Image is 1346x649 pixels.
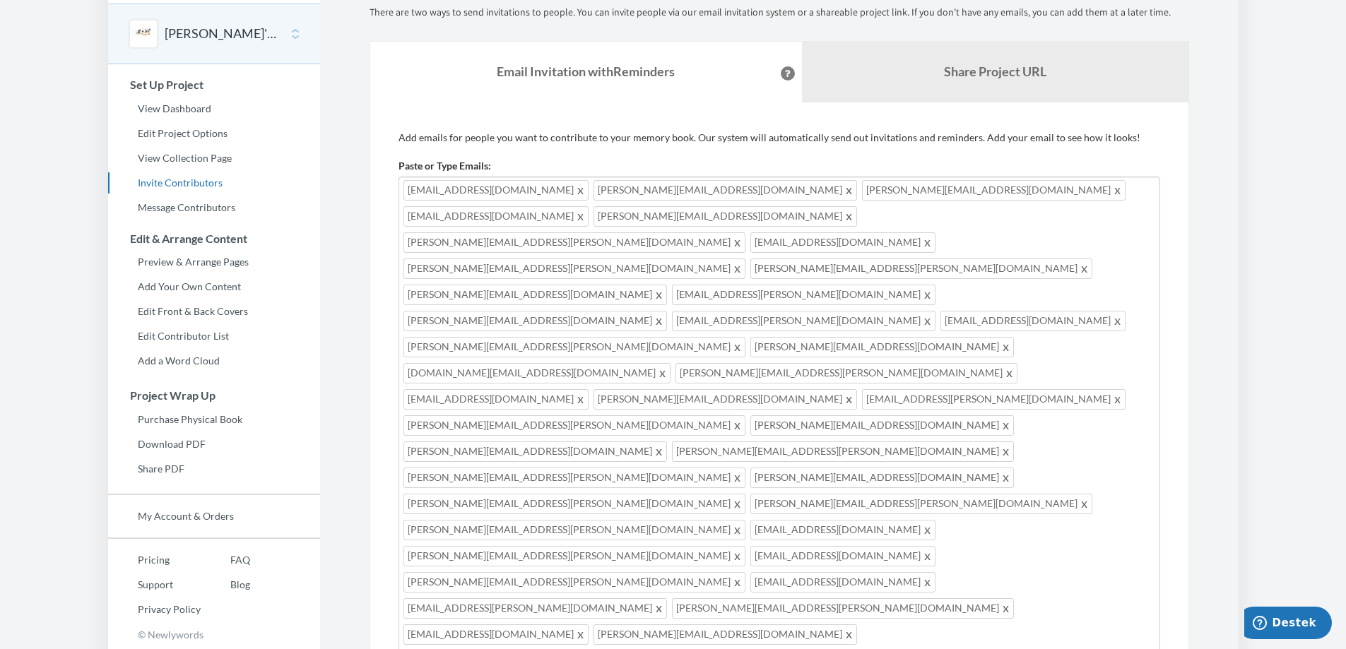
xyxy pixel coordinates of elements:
[750,415,1014,436] span: [PERSON_NAME][EMAIL_ADDRESS][DOMAIN_NAME]
[403,520,745,540] span: [PERSON_NAME][EMAIL_ADDRESS][PERSON_NAME][DOMAIN_NAME]
[403,285,667,305] span: [PERSON_NAME][EMAIL_ADDRESS][DOMAIN_NAME]
[108,301,320,322] a: Edit Front & Back Covers
[672,441,1014,462] span: [PERSON_NAME][EMAIL_ADDRESS][PERSON_NAME][DOMAIN_NAME]
[862,389,1126,410] span: [EMAIL_ADDRESS][PERSON_NAME][DOMAIN_NAME]
[403,180,589,201] span: [EMAIL_ADDRESS][DOMAIN_NAME]
[497,64,675,79] strong: Email Invitation with Reminders
[399,159,491,173] label: Paste or Type Emails:
[109,389,320,402] h3: Project Wrap Up
[403,598,667,619] span: [EMAIL_ADDRESS][PERSON_NAME][DOMAIN_NAME]
[594,624,857,645] span: [PERSON_NAME][EMAIL_ADDRESS][DOMAIN_NAME]
[594,206,857,227] span: [PERSON_NAME][EMAIL_ADDRESS][DOMAIN_NAME]
[403,232,745,253] span: [PERSON_NAME][EMAIL_ADDRESS][PERSON_NAME][DOMAIN_NAME]
[403,311,667,331] span: [PERSON_NAME][EMAIL_ADDRESS][DOMAIN_NAME]
[108,251,320,273] a: Preview & Arrange Pages
[750,258,1092,279] span: [PERSON_NAME][EMAIL_ADDRESS][PERSON_NAME][DOMAIN_NAME]
[108,549,201,571] a: Pricing
[750,468,1014,488] span: [PERSON_NAME][EMAIL_ADDRESS][DOMAIN_NAME]
[675,363,1017,383] span: [PERSON_NAME][EMAIL_ADDRESS][PERSON_NAME][DOMAIN_NAME]
[750,494,1092,514] span: [PERSON_NAME][EMAIL_ADDRESS][PERSON_NAME][DOMAIN_NAME]
[403,546,745,566] span: [PERSON_NAME][EMAIL_ADDRESS][PERSON_NAME][DOMAIN_NAME]
[940,311,1126,331] span: [EMAIL_ADDRESS][DOMAIN_NAME]
[594,180,857,201] span: [PERSON_NAME][EMAIL_ADDRESS][DOMAIN_NAME]
[109,78,320,91] h3: Set Up Project
[201,574,250,595] a: Blog
[672,598,1014,619] span: [PERSON_NAME][EMAIL_ADDRESS][PERSON_NAME][DOMAIN_NAME]
[108,98,320,119] a: View Dashboard
[108,172,320,193] a: Invite Contributors
[672,285,935,305] span: [EMAIL_ADDRESS][PERSON_NAME][DOMAIN_NAME]
[403,494,745,514] span: [PERSON_NAME][EMAIL_ADDRESS][PERSON_NAME][DOMAIN_NAME]
[108,506,320,527] a: My Account & Orders
[403,415,745,436] span: [PERSON_NAME][EMAIL_ADDRESS][PERSON_NAME][DOMAIN_NAME]
[403,468,745,488] span: [PERSON_NAME][EMAIL_ADDRESS][PERSON_NAME][DOMAIN_NAME]
[672,311,935,331] span: [EMAIL_ADDRESS][PERSON_NAME][DOMAIN_NAME]
[750,546,935,566] span: [EMAIL_ADDRESS][DOMAIN_NAME]
[108,326,320,347] a: Edit Contributor List
[109,232,320,245] h3: Edit & Arrange Content
[108,409,320,430] a: Purchase Physical Book
[165,25,279,43] button: [PERSON_NAME]'s Farewell
[403,389,589,410] span: [EMAIL_ADDRESS][DOMAIN_NAME]
[750,232,935,253] span: [EMAIL_ADDRESS][DOMAIN_NAME]
[1244,607,1332,642] iframe: Temsilcilerimizden biriyle sohbet edebileceğiniz bir pencere öğesi açar
[750,520,935,540] span: [EMAIL_ADDRESS][DOMAIN_NAME]
[403,206,589,227] span: [EMAIL_ADDRESS][DOMAIN_NAME]
[108,458,320,480] a: Share PDF
[750,572,935,593] span: [EMAIL_ADDRESS][DOMAIN_NAME]
[403,572,745,593] span: [PERSON_NAME][EMAIL_ADDRESS][PERSON_NAME][DOMAIN_NAME]
[862,180,1126,201] span: [PERSON_NAME][EMAIL_ADDRESS][DOMAIN_NAME]
[108,574,201,595] a: Support
[403,363,671,383] span: [DOMAIN_NAME][EMAIL_ADDRESS][DOMAIN_NAME]
[108,624,320,645] p: © Newlywords
[108,350,320,371] a: Add a Word Cloud
[108,434,320,455] a: Download PDF
[108,197,320,218] a: Message Contributors
[201,549,250,571] a: FAQ
[108,148,320,169] a: View Collection Page
[403,441,667,462] span: [PERSON_NAME][EMAIL_ADDRESS][DOMAIN_NAME]
[403,258,745,279] span: [PERSON_NAME][EMAIL_ADDRESS][PERSON_NAME][DOMAIN_NAME]
[108,599,201,620] a: Privacy Policy
[370,6,1189,20] p: There are two ways to send invitations to people. You can invite people via our email invitation ...
[403,624,589,645] span: [EMAIL_ADDRESS][DOMAIN_NAME]
[750,337,1014,357] span: [PERSON_NAME][EMAIL_ADDRESS][DOMAIN_NAME]
[108,123,320,144] a: Edit Project Options
[399,131,1160,145] p: Add emails for people you want to contribute to your memory book. Our system will automatically s...
[944,64,1046,79] b: Share Project URL
[594,389,857,410] span: [PERSON_NAME][EMAIL_ADDRESS][DOMAIN_NAME]
[108,276,320,297] a: Add Your Own Content
[403,337,745,357] span: [PERSON_NAME][EMAIL_ADDRESS][PERSON_NAME][DOMAIN_NAME]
